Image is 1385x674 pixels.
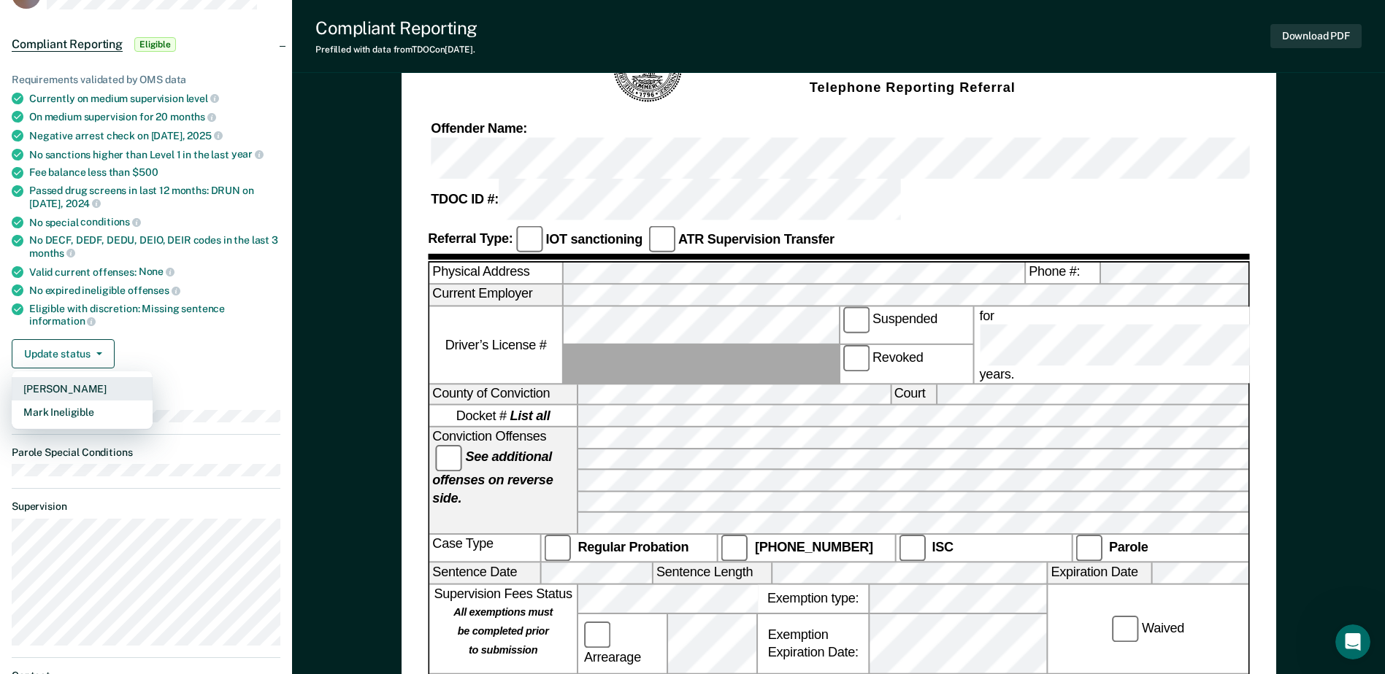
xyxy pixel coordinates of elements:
input: ISC [898,535,924,561]
span: 2025 [187,130,222,142]
strong: See additional offenses on reverse side. [432,450,553,505]
span: months [170,111,216,123]
label: County of Conviction [429,384,577,404]
strong: ISC [932,540,953,554]
input: Arrearage [584,621,610,648]
label: Suspended [840,306,972,344]
dt: Parole Special Conditions [12,446,280,459]
label: Expiration Date [1048,563,1151,583]
label: Phone #: [1026,263,1100,283]
div: Negative arrest check on [DATE], [29,129,280,142]
label: Current Employer [429,285,562,305]
strong: TDOC ID #: [431,193,499,207]
label: Waived [1109,615,1187,641]
input: ATR Supervision Transfer [648,226,675,252]
div: Case Type [429,535,540,561]
div: Exemption Expiration Date: [758,614,868,673]
strong: Regular Probation [578,540,688,554]
input: for years. [979,324,1381,365]
div: No expired ineligible [29,284,280,297]
strong: Referral Type: [428,231,513,246]
span: conditions [80,216,140,228]
strong: All exemptions must be completed prior to submission [453,605,553,656]
button: Download PDF [1270,24,1362,48]
div: No special [29,216,280,229]
input: Parole [1075,535,1102,561]
span: months [29,247,75,259]
strong: List all [510,408,550,423]
label: Driver’s License # [429,306,562,383]
strong: Offender Name: [431,122,527,136]
iframe: Intercom live chat [1335,624,1370,659]
div: Passed drug screens in last 12 months: DRUN on [DATE], [29,185,280,209]
input: Waived [1112,615,1138,641]
label: Court [891,384,935,404]
div: Eligible with discretion: Missing sentence [29,303,280,328]
input: IOT sanctioning [515,226,542,252]
div: Compliant Reporting [315,18,477,39]
div: Prefilled with data from TDOC on [DATE] . [315,44,477,55]
dt: Supervision [12,500,280,513]
strong: [PHONE_NUMBER] [755,540,873,554]
input: [PHONE_NUMBER] [721,535,748,561]
label: Physical Address [429,263,562,283]
span: level [186,93,219,104]
strong: ATR Supervision Transfer [678,231,835,246]
div: Supervision Fees Status [429,584,577,673]
span: $500 [132,166,158,178]
button: Mark Ineligible [12,400,153,424]
div: No sanctions higher than Level 1 in the last [29,148,280,161]
span: Eligible [134,37,176,52]
input: Regular Probation [544,535,570,561]
span: offenses [128,284,180,296]
label: for years. [976,306,1384,383]
div: No DECF, DEDF, DEDU, DEIO, DEIR codes in the last 3 [29,234,280,259]
span: Docket # [456,407,550,425]
div: Currently on medium supervision [29,92,280,105]
span: year [231,148,264,160]
div: On medium supervision for 20 [29,110,280,123]
input: Revoked [843,346,869,372]
label: Exemption type: [758,584,868,612]
input: Suspended [843,306,869,333]
span: Compliant Reporting [12,37,123,52]
strong: Parole [1109,540,1148,554]
label: Arrearage [581,621,664,666]
label: Sentence Date [429,563,540,583]
button: [PERSON_NAME] [12,377,153,400]
label: Revoked [840,346,972,384]
label: Sentence Length [653,563,771,583]
span: None [139,266,174,277]
span: 2024 [66,198,101,209]
button: Update status [12,339,115,368]
strong: Telephone Reporting Referral [809,80,1015,95]
div: Fee balance less than [29,166,280,179]
span: information [29,315,96,327]
div: Valid current offenses: [29,266,280,279]
div: Conviction Offenses [429,427,577,533]
div: Requirements validated by OMS data [12,74,280,86]
strong: IOT sanctioning [545,231,642,246]
input: See additional offenses on reverse side. [435,445,461,471]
